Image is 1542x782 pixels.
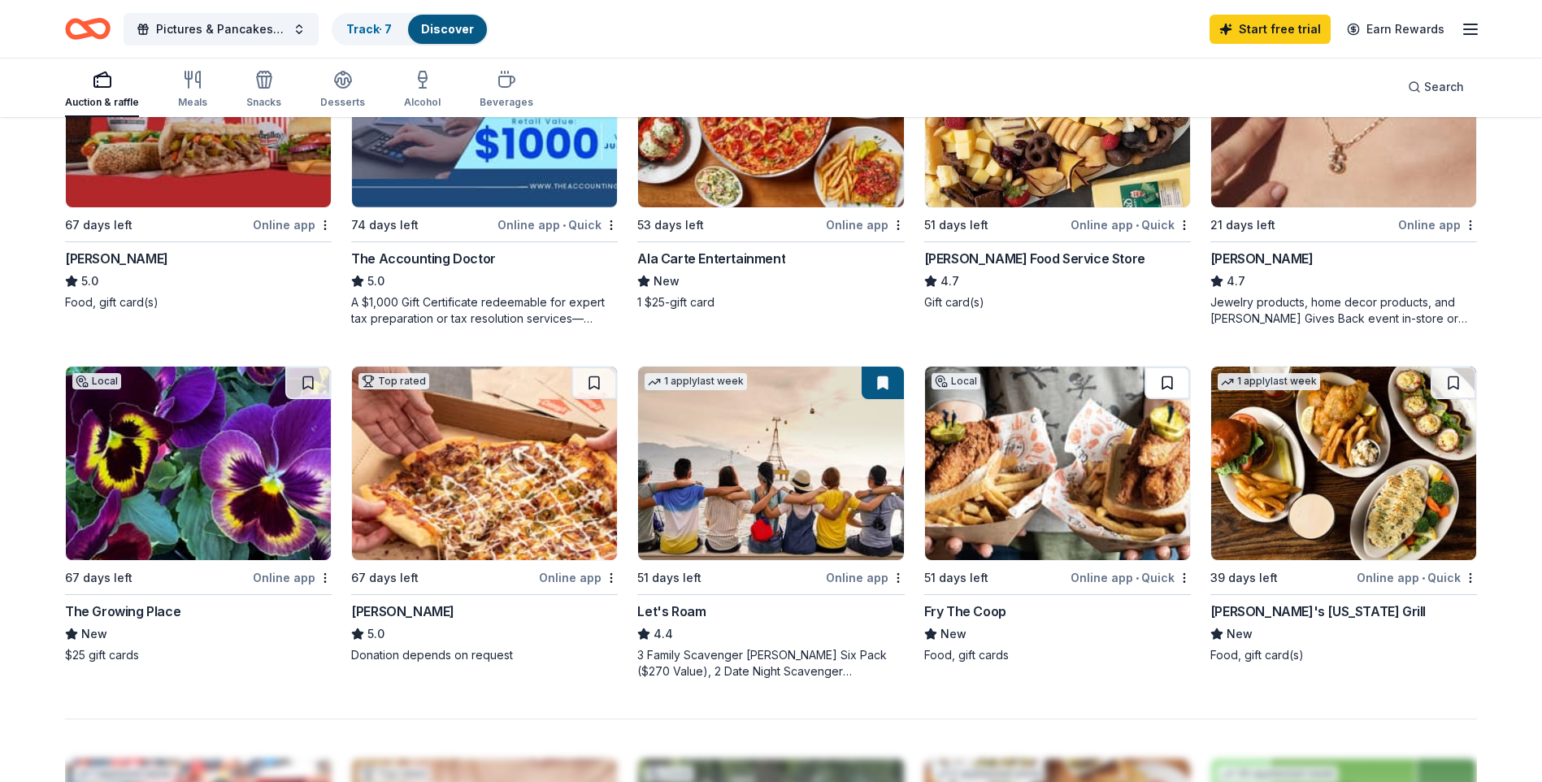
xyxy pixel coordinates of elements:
[352,367,617,560] img: Image for Casey's
[65,249,168,268] div: [PERSON_NAME]
[1071,567,1191,588] div: Online app Quick
[65,366,332,663] a: Image for The Growing PlaceLocal67 days leftOnline appThe Growing PlaceNew$25 gift cards
[1422,571,1425,584] span: •
[924,602,1006,621] div: Fry The Coop
[351,602,454,621] div: [PERSON_NAME]
[178,96,207,109] div: Meals
[66,367,331,560] img: Image for The Growing Place
[1211,367,1476,560] img: Image for Ted's Montana Grill
[1210,13,1477,327] a: Image for Kendra ScottTop rated5 applieslast week21 days leftOnline app[PERSON_NAME]4.7Jewelry pr...
[1395,71,1477,103] button: Search
[539,567,618,588] div: Online app
[1136,571,1139,584] span: •
[637,602,706,621] div: Let's Roam
[1227,624,1253,644] span: New
[1424,77,1464,97] span: Search
[65,10,111,48] a: Home
[351,215,419,235] div: 74 days left
[351,13,618,327] a: Image for The Accounting DoctorTop rated19 applieslast week74 days leftOnline app•QuickThe Accoun...
[351,647,618,663] div: Donation depends on request
[563,219,566,232] span: •
[637,294,904,311] div: 1 $25-gift card
[351,568,419,588] div: 67 days left
[1210,602,1426,621] div: [PERSON_NAME]'s [US_STATE] Grill
[1136,219,1139,232] span: •
[81,272,98,291] span: 5.0
[404,63,441,117] button: Alcohol
[925,367,1190,560] img: Image for Fry The Coop
[320,96,365,109] div: Desserts
[497,215,618,235] div: Online app Quick
[924,568,988,588] div: 51 days left
[637,647,904,680] div: 3 Family Scavenger [PERSON_NAME] Six Pack ($270 Value), 2 Date Night Scavenger [PERSON_NAME] Two ...
[156,20,286,39] span: Pictures & Pancakes with Santa
[637,568,702,588] div: 51 days left
[932,373,980,389] div: Local
[637,215,704,235] div: 53 days left
[351,249,496,268] div: The Accounting Doctor
[421,22,474,36] a: Discover
[65,647,332,663] div: $25 gift cards
[924,294,1191,311] div: Gift card(s)
[72,373,121,389] div: Local
[480,63,533,117] button: Beverages
[1398,215,1477,235] div: Online app
[1357,567,1477,588] div: Online app Quick
[924,647,1191,663] div: Food, gift cards
[1227,272,1245,291] span: 4.7
[65,13,332,311] a: Image for Portillo'sTop rated10 applieslast week67 days leftOnline app[PERSON_NAME]5.0Food, gift ...
[1071,215,1191,235] div: Online app Quick
[1210,294,1477,327] div: Jewelry products, home decor products, and [PERSON_NAME] Gives Back event in-store or online (or ...
[367,272,384,291] span: 5.0
[65,96,139,109] div: Auction & raffle
[367,624,384,644] span: 5.0
[940,272,959,291] span: 4.7
[826,215,905,235] div: Online app
[65,294,332,311] div: Food, gift card(s)
[178,63,207,117] button: Meals
[480,96,533,109] div: Beverages
[924,366,1191,663] a: Image for Fry The CoopLocal51 days leftOnline app•QuickFry The CoopNewFood, gift cards
[654,272,680,291] span: New
[346,22,392,36] a: Track· 7
[65,602,180,621] div: The Growing Place
[1210,249,1314,268] div: [PERSON_NAME]
[654,624,673,644] span: 4.4
[124,13,319,46] button: Pictures & Pancakes with Santa
[940,624,966,644] span: New
[358,373,429,389] div: Top rated
[320,63,365,117] button: Desserts
[924,249,1145,268] div: [PERSON_NAME] Food Service Store
[351,366,618,663] a: Image for Casey'sTop rated67 days leftOnline app[PERSON_NAME]5.0Donation depends on request
[1210,568,1278,588] div: 39 days left
[351,294,618,327] div: A $1,000 Gift Certificate redeemable for expert tax preparation or tax resolution services—recipi...
[1218,373,1320,390] div: 1 apply last week
[65,215,132,235] div: 67 days left
[332,13,489,46] button: Track· 7Discover
[645,373,747,390] div: 1 apply last week
[637,366,904,680] a: Image for Let's Roam1 applylast week51 days leftOnline appLet's Roam4.43 Family Scavenger [PERSON...
[1210,647,1477,663] div: Food, gift card(s)
[246,63,281,117] button: Snacks
[826,567,905,588] div: Online app
[246,96,281,109] div: Snacks
[1210,15,1331,44] a: Start free trial
[65,63,139,117] button: Auction & raffle
[1210,366,1477,663] a: Image for Ted's Montana Grill1 applylast week39 days leftOnline app•Quick[PERSON_NAME]'s [US_STAT...
[81,624,107,644] span: New
[637,13,904,311] a: Image for Ala Carte Entertainment2 applieslast weekLocal53 days leftOnline appAla Carte Entertain...
[65,568,132,588] div: 67 days left
[253,215,332,235] div: Online app
[1337,15,1454,44] a: Earn Rewards
[1210,215,1275,235] div: 21 days left
[404,96,441,109] div: Alcohol
[638,367,903,560] img: Image for Let's Roam
[637,249,785,268] div: Ala Carte Entertainment
[253,567,332,588] div: Online app
[924,215,988,235] div: 51 days left
[924,13,1191,311] a: Image for Gordon Food Service Store3 applieslast week51 days leftOnline app•Quick[PERSON_NAME] Fo...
